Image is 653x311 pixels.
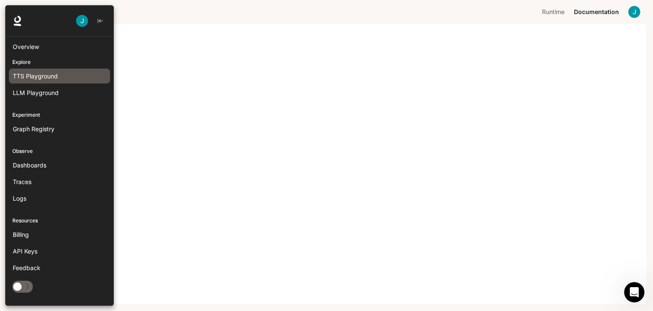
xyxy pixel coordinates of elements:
span: LLM Playground [13,88,59,97]
img: User avatar [76,15,88,27]
img: User avatar [628,6,640,18]
p: Resources [6,217,114,225]
p: Experiment [6,111,114,119]
span: Dashboards [13,161,46,170]
button: User avatar [626,3,643,20]
button: User avatar [74,12,91,29]
span: Overview [13,42,39,51]
span: Dark mode toggle [13,282,22,291]
button: Close drawer [88,278,107,295]
a: Dashboards [9,158,110,173]
button: Start a conversation [37,241,133,258]
span: Billing [13,230,29,239]
a: Traces [9,174,110,189]
span: Runtime [542,7,565,17]
iframe: Intercom live chat [624,282,644,302]
a: Documentation [571,3,622,20]
a: TTS Playground [9,69,110,84]
a: Overview [9,39,110,54]
span: Feedback [13,263,40,272]
a: Graph Registry [9,121,110,136]
h2: No messages [57,142,114,153]
p: Explore [6,58,114,66]
span: Messages from the team will be shown here [20,161,151,170]
a: Feedback [9,260,110,275]
a: Logs [9,191,110,206]
iframe: Documentation [7,24,646,311]
span: Traces [13,177,31,186]
span: API Keys [13,247,37,256]
span: Logs [13,194,26,203]
a: Runtime [539,3,570,20]
a: LLM Playground [9,85,110,100]
a: API Keys [9,244,110,259]
span: Graph Registry [13,124,54,133]
span: TTS Playground [13,72,58,81]
p: Observe [6,147,114,155]
span: Documentation [574,7,619,17]
button: All workspaces [22,3,69,20]
a: Billing [9,227,110,242]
